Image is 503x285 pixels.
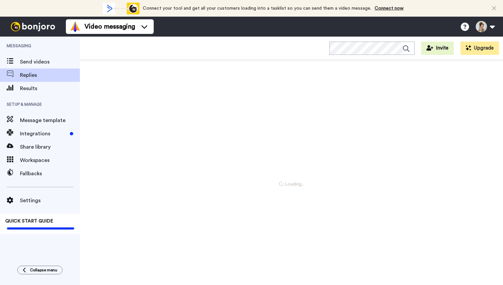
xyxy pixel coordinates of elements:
[20,116,80,124] span: Message template
[17,266,63,274] button: Collapse menu
[20,143,80,151] span: Share library
[84,22,135,31] span: Video messaging
[20,84,80,92] span: Results
[5,219,53,223] span: QUICK START GUIDE
[375,6,404,11] a: Connect now
[20,197,80,205] span: Settings
[8,22,58,31] img: bj-logo-header-white.svg
[103,3,139,14] div: animation
[20,71,80,79] span: Replies
[20,156,80,164] span: Workspaces
[30,267,57,273] span: Collapse menu
[279,181,304,188] span: Loading...
[20,130,67,138] span: Integrations
[460,42,499,55] button: Upgrade
[143,6,371,11] span: Connect your tool and get all your customers loading into a tasklist so you can send them a video...
[70,21,81,32] img: vm-color.svg
[20,170,80,178] span: Fallbacks
[421,42,454,55] button: Invite
[20,58,80,66] span: Send videos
